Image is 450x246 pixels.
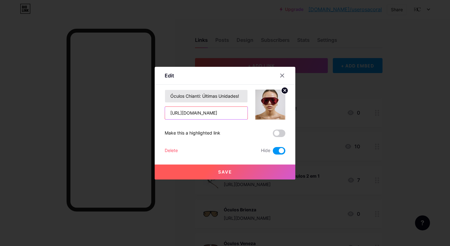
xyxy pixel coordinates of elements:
div: Make this a highlighted link [165,130,220,137]
button: Save [155,165,295,180]
div: Delete [165,147,178,155]
span: Save [218,169,232,175]
input: URL [165,107,247,119]
span: Hide [261,147,270,155]
input: Title [165,90,247,102]
img: link_thumbnail [255,90,285,120]
div: Edit [165,72,174,79]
